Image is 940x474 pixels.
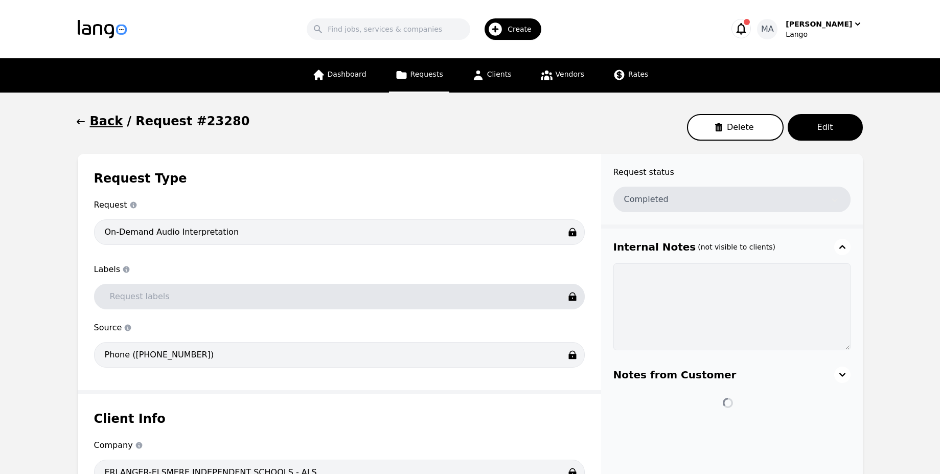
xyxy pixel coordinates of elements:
[470,14,547,44] button: Create
[410,70,443,78] span: Requests
[94,322,585,334] span: Source
[94,263,585,276] span: Labels
[306,58,373,93] a: Dashboard
[487,70,512,78] span: Clients
[466,58,518,93] a: Clients
[389,58,449,93] a: Requests
[788,114,863,141] button: Edit
[757,19,862,39] button: MA[PERSON_NAME]Lango
[307,18,470,40] input: Find jobs, services & companies
[328,70,366,78] span: Dashboard
[556,70,584,78] span: Vendors
[94,199,585,211] span: Request
[508,24,539,34] span: Create
[628,70,648,78] span: Rates
[534,58,590,93] a: Vendors
[94,439,585,452] span: Company
[613,368,737,382] h3: Notes from Customer
[127,113,249,129] h1: / Request #23280
[94,170,585,187] h1: Request Type
[613,240,696,254] h3: Internal Notes
[90,113,123,129] h1: Back
[78,113,123,129] button: Back
[786,19,852,29] div: [PERSON_NAME]
[94,411,585,427] h1: Client Info
[78,20,127,38] img: Logo
[698,242,775,252] h3: (not visible to clients)
[687,114,784,141] button: Delete
[607,58,654,93] a: Rates
[613,166,851,178] span: Request status
[761,23,774,35] span: MA
[786,29,862,39] div: Lango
